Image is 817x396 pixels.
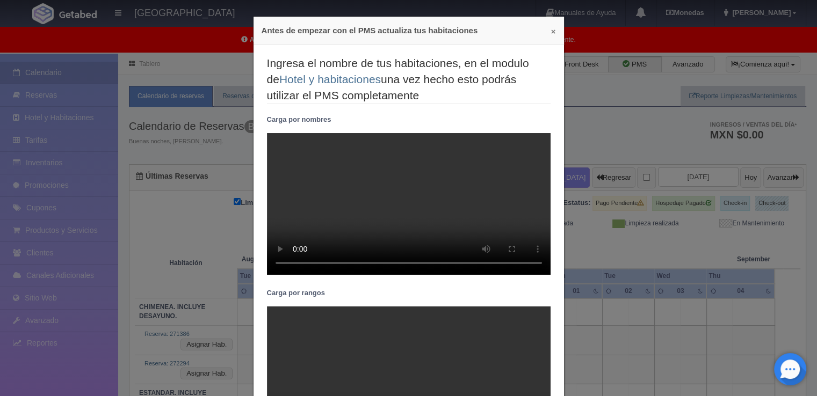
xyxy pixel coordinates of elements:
[267,133,551,275] video: Your browser does not support HTML5 video.
[279,73,381,85] a: Hotel y habitaciones
[267,288,325,298] label: Carga por rangos
[267,115,331,125] label: Carga por nombres
[267,55,551,104] legend: Ingresa el nombre de tus habitaciones, en el modulo de una vez hecho esto podrás utilizar el PMS ...
[551,27,556,35] button: ×
[262,25,556,36] h4: Antes de empezar con el PMS actualiza tus habitaciones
